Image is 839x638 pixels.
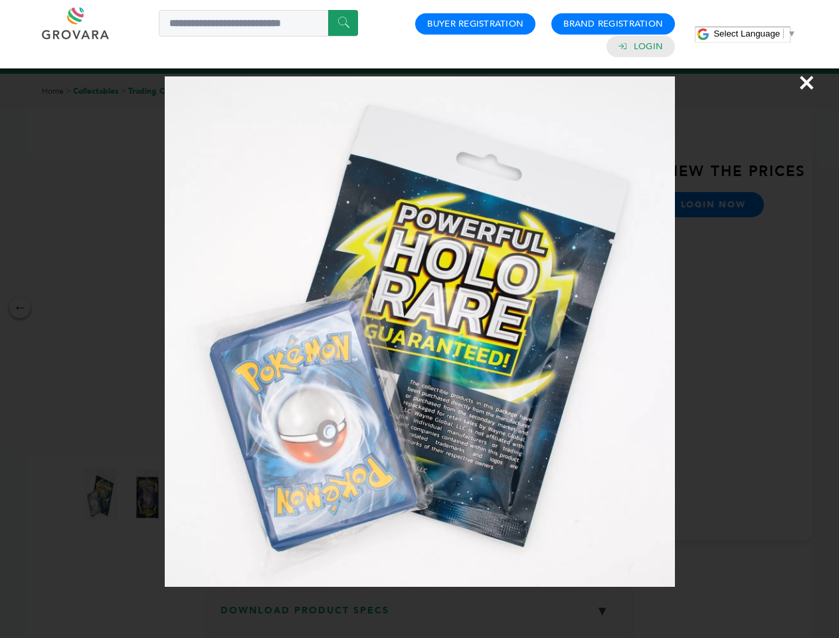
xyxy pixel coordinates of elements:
[427,18,523,30] a: Buyer Registration
[563,18,663,30] a: Brand Registration
[165,76,675,587] img: Image Preview
[713,29,796,39] a: Select Language​
[787,29,796,39] span: ▼
[798,64,816,101] span: ×
[634,41,663,53] a: Login
[713,29,780,39] span: Select Language
[159,10,358,37] input: Search a product or brand...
